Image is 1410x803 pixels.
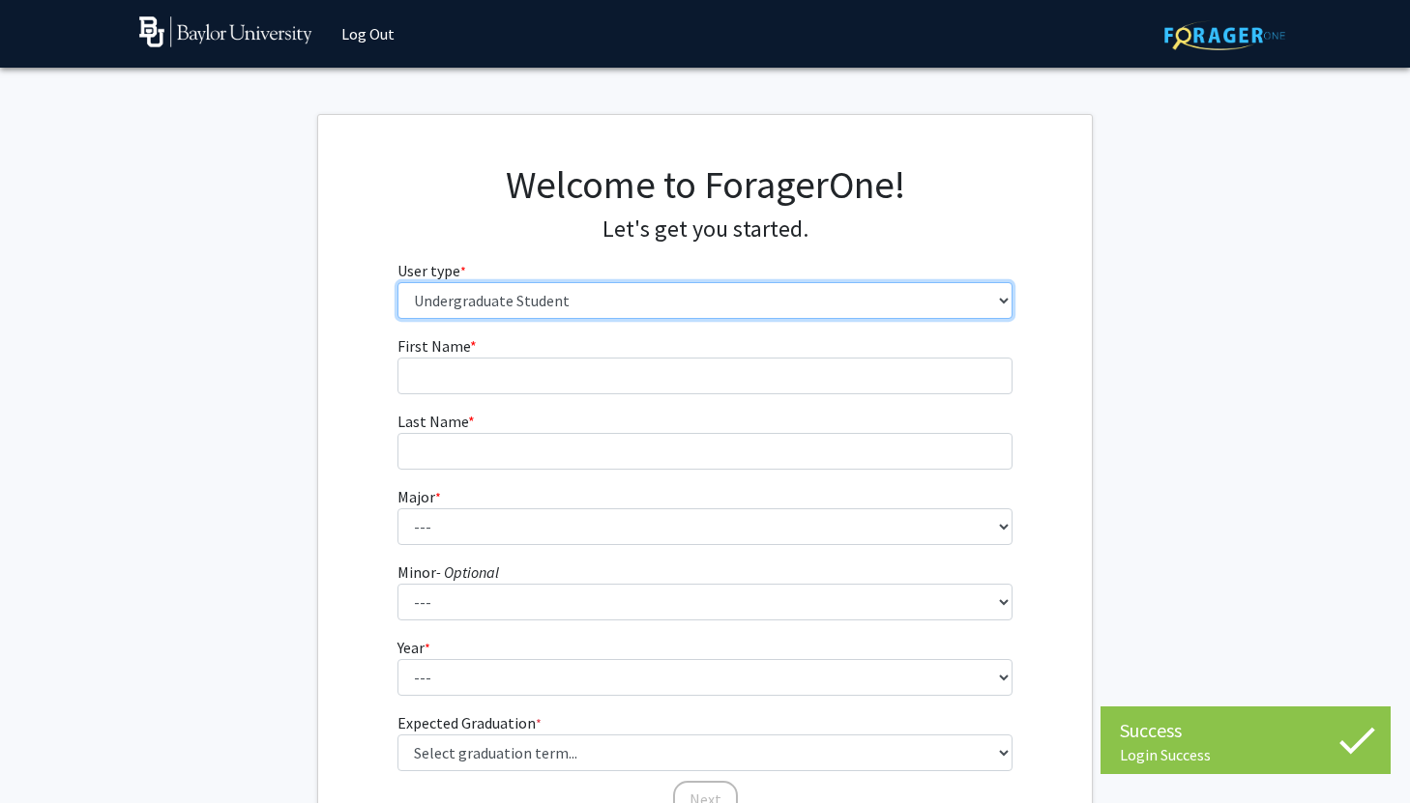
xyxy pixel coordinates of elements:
label: Major [397,485,441,508]
i: - Optional [436,562,499,582]
h4: Let's get you started. [397,215,1013,244]
div: Success [1120,716,1371,745]
iframe: Chat [15,716,82,789]
img: Baylor University Logo [139,16,312,47]
div: Login Success [1120,745,1371,764]
img: ForagerOne Logo [1164,20,1285,50]
span: First Name [397,336,470,356]
label: Minor [397,560,499,584]
label: User type [397,259,466,282]
label: Expected Graduation [397,711,542,734]
h1: Welcome to ForagerOne! [397,161,1013,208]
label: Year [397,636,430,659]
span: Last Name [397,412,468,431]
